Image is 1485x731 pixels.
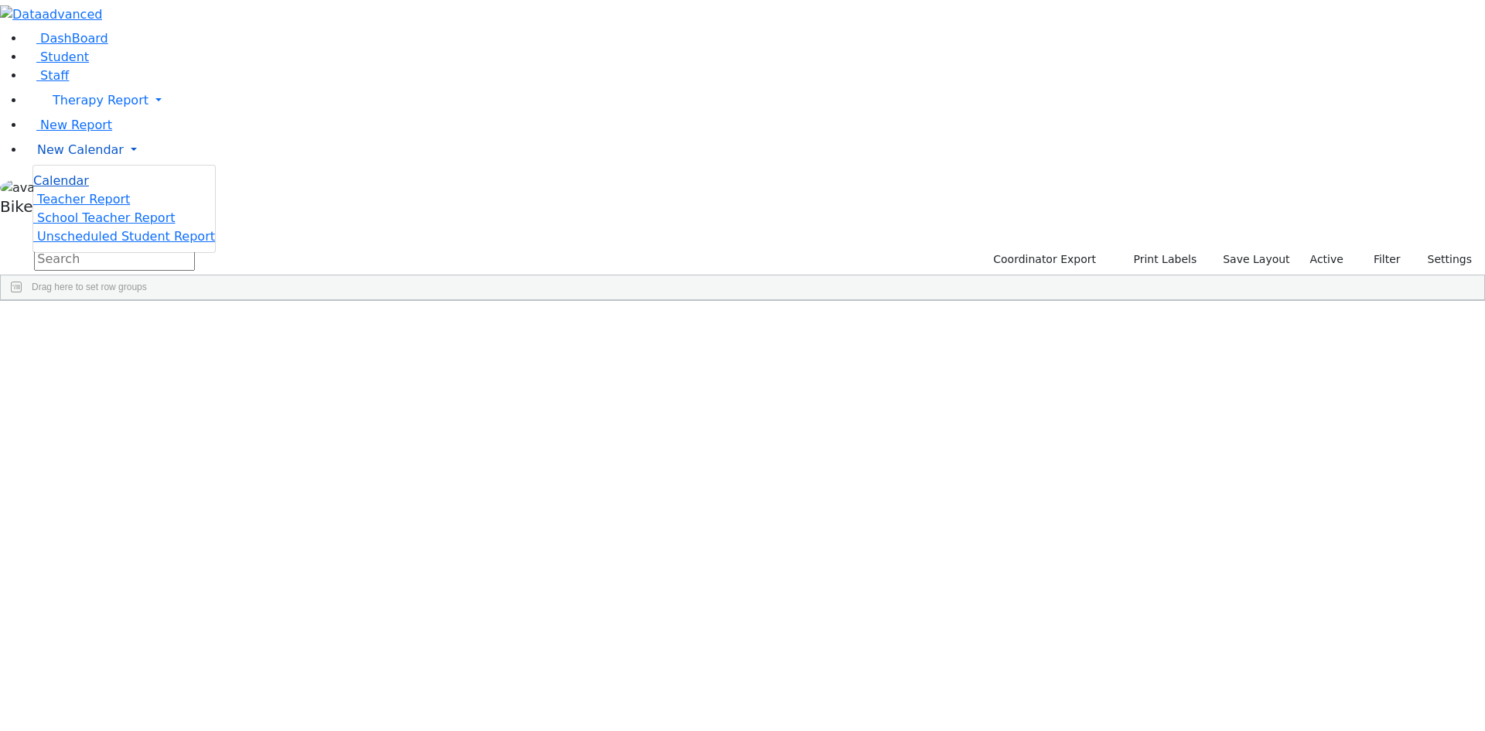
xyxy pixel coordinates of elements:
span: Unscheduled Student Report [37,229,215,244]
a: Calendar [33,172,89,190]
a: School Teacher Report [33,210,175,225]
a: Unscheduled Student Report [33,229,215,244]
ul: Therapy Report [32,165,216,253]
a: Student [25,50,89,64]
span: New Report [40,118,112,132]
button: Save Layout [1216,248,1296,272]
label: Active [1303,248,1350,272]
a: Teacher Report [33,192,130,207]
span: Calendar [33,173,89,188]
button: Coordinator Export [983,248,1103,272]
span: New Calendar [37,142,124,157]
button: Print Labels [1115,248,1203,272]
a: New Report [25,118,112,132]
button: Filter [1354,248,1408,272]
span: School Teacher Report [37,210,175,225]
a: New Calendar [25,135,1485,166]
button: Settings [1408,248,1479,272]
span: DashBoard [40,31,108,46]
span: Student [40,50,89,64]
a: Staff [25,68,69,83]
span: Drag here to set row groups [32,282,147,292]
input: Search [34,248,195,271]
a: Therapy Report [25,85,1485,116]
a: DashBoard [25,31,108,46]
span: Staff [40,68,69,83]
span: Therapy Report [53,93,148,108]
span: Teacher Report [37,192,130,207]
